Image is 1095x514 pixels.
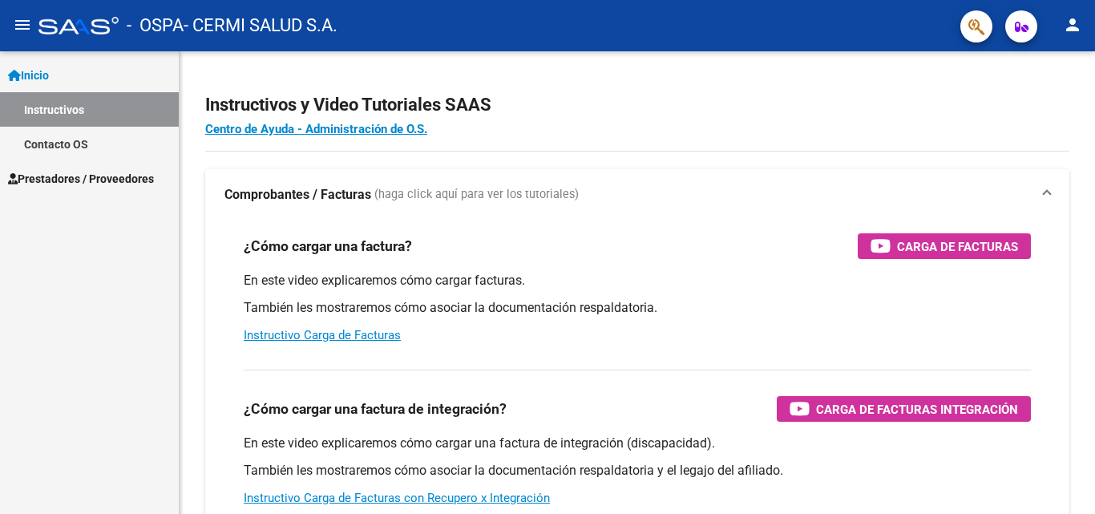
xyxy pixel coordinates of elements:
h3: ¿Cómo cargar una factura? [244,235,412,257]
button: Carga de Facturas Integración [777,396,1031,422]
iframe: Intercom live chat [1040,459,1079,498]
span: (haga click aquí para ver los tutoriales) [374,186,579,204]
span: - OSPA [127,8,184,43]
a: Instructivo Carga de Facturas con Recupero x Integración [244,491,550,505]
a: Instructivo Carga de Facturas [244,328,401,342]
mat-icon: menu [13,15,32,34]
span: Inicio [8,67,49,84]
button: Carga de Facturas [858,233,1031,259]
p: También les mostraremos cómo asociar la documentación respaldatoria y el legajo del afiliado. [244,462,1031,480]
mat-icon: person [1063,15,1082,34]
h2: Instructivos y Video Tutoriales SAAS [205,90,1069,120]
p: En este video explicaremos cómo cargar facturas. [244,272,1031,289]
strong: Comprobantes / Facturas [224,186,371,204]
p: En este video explicaremos cómo cargar una factura de integración (discapacidad). [244,435,1031,452]
a: Centro de Ayuda - Administración de O.S. [205,122,427,136]
span: Carga de Facturas Integración [816,399,1018,419]
span: - CERMI SALUD S.A. [184,8,337,43]
span: Prestadores / Proveedores [8,170,154,188]
mat-expansion-panel-header: Comprobantes / Facturas (haga click aquí para ver los tutoriales) [205,169,1069,221]
span: Carga de Facturas [897,237,1018,257]
h3: ¿Cómo cargar una factura de integración? [244,398,507,420]
p: También les mostraremos cómo asociar la documentación respaldatoria. [244,299,1031,317]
